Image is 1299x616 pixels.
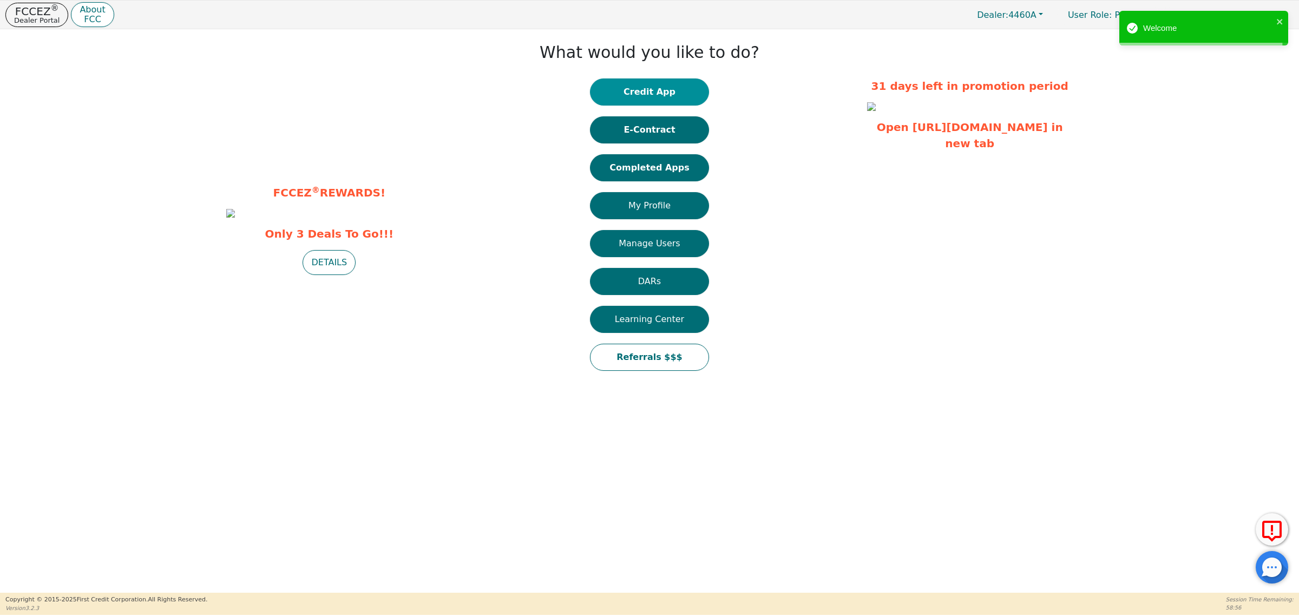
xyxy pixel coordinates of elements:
[1057,4,1159,25] a: User Role: Primary
[867,102,876,111] img: 67735c9d-a589-4a3f-bf7f-1779d254825d
[303,250,356,275] button: DETAILS
[148,596,207,603] span: All Rights Reserved.
[1057,4,1159,25] p: Primary
[966,6,1054,23] button: Dealer:4460A
[226,226,432,242] span: Only 3 Deals To Go!!!
[226,209,235,218] img: ad7a4c5b-b114-43d3-80f9-c41de4daa927
[80,15,105,24] p: FCC
[226,185,432,201] p: FCCEZ REWARDS!
[14,6,60,17] p: FCCEZ
[80,5,105,14] p: About
[1068,10,1112,20] span: User Role :
[590,154,709,181] button: Completed Apps
[877,121,1063,150] a: Open [URL][DOMAIN_NAME] in new tab
[5,604,207,612] p: Version 3.2.3
[590,344,709,371] button: Referrals $$$
[590,116,709,143] button: E-Contract
[1226,604,1294,612] p: 58:56
[5,3,68,27] button: FCCEZ®Dealer Portal
[590,192,709,219] button: My Profile
[1143,22,1273,35] div: Welcome
[71,2,114,28] button: AboutFCC
[590,230,709,257] button: Manage Users
[51,3,59,13] sup: ®
[1226,595,1294,604] p: Session Time Remaining:
[5,595,207,605] p: Copyright © 2015- 2025 First Credit Corporation.
[867,78,1073,94] p: 31 days left in promotion period
[1256,513,1288,546] button: Report Error to FCC
[540,43,759,62] h1: What would you like to do?
[1162,6,1294,23] button: 4460A:[PERSON_NAME]
[14,17,60,24] p: Dealer Portal
[1276,15,1284,28] button: close
[312,185,320,195] sup: ®
[977,10,1036,20] span: 4460A
[977,10,1008,20] span: Dealer:
[590,306,709,333] button: Learning Center
[590,268,709,295] button: DARs
[590,78,709,106] button: Credit App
